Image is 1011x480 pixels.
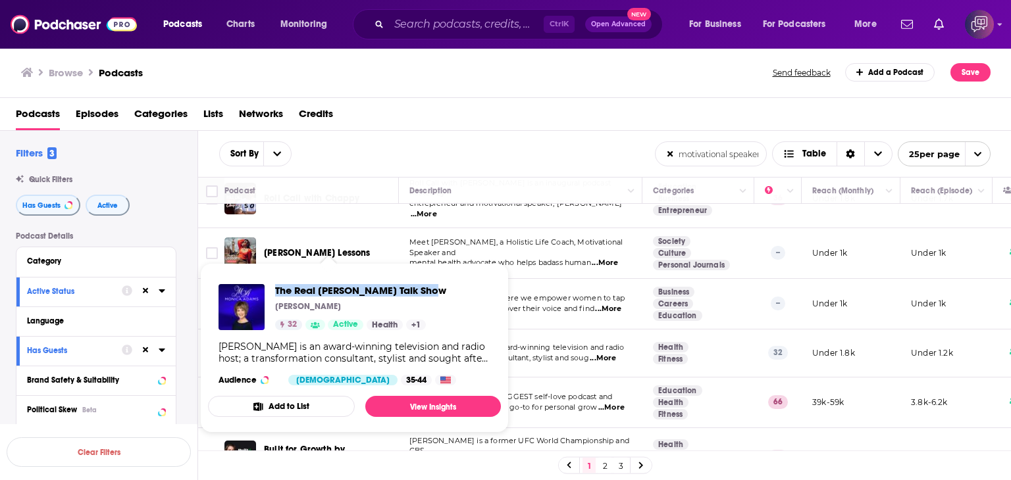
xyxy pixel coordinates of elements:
[27,252,165,269] button: Category
[911,298,946,309] p: Under 1k
[206,193,218,204] span: Toggle select row
[11,12,137,37] a: Podchaser - Follow, Share and Rate Podcasts
[389,14,544,35] input: Search podcasts, credits, & more...
[220,149,263,158] button: open menu
[735,183,751,199] button: Column Actions
[783,183,798,199] button: Column Actions
[802,149,826,158] span: Table
[653,236,690,247] a: Society
[771,297,785,310] p: --
[219,284,265,330] img: The Real Monica Adams Talk Show
[288,375,398,385] div: [DEMOGRAPHIC_DATA]
[7,437,191,467] button: Clear Filters
[768,450,788,463] p: 46
[27,312,165,329] button: Language
[965,10,994,39] img: User Profile
[264,247,371,260] a: [PERSON_NAME] Lessons
[653,310,702,321] a: Education
[206,247,218,259] span: Toggle select row
[911,347,953,358] p: Under 1.2k
[406,320,426,330] a: +1
[27,346,113,355] div: Has Guests
[134,103,188,130] a: Categories
[911,396,948,408] p: 3.8k-6.2k
[812,396,844,408] p: 39k-59k
[97,202,118,209] span: Active
[411,209,437,220] span: ...More
[544,16,575,33] span: Ctrl K
[224,183,255,199] div: Podcast
[409,392,612,401] span: Immerse yourself in the BIGGEST self-love podcast and
[288,318,297,331] span: 32
[591,21,646,28] span: Open Advanced
[614,458,627,473] a: 3
[82,406,97,414] div: Beta
[239,103,283,130] a: Networks
[911,183,972,199] div: Reach (Episode)
[27,401,165,418] button: Political SkewBeta
[653,183,694,199] div: Categories
[653,287,694,297] a: Business
[27,316,157,325] div: Language
[271,14,344,35] button: open menu
[16,195,80,216] button: Has Guests
[76,103,118,130] span: Episodes
[275,301,341,312] p: [PERSON_NAME]
[812,183,873,199] div: Reach (Monthly)
[653,354,688,364] a: Fitness
[203,103,223,130] a: Lists
[653,299,693,309] a: Careers
[16,231,176,241] p: Podcast Details
[598,402,625,413] span: ...More
[27,372,165,388] button: Brand Safety & Suitability
[208,396,355,417] button: Add to List
[16,103,60,130] span: Podcasts
[219,141,292,166] h2: Choose List sort
[275,284,446,297] span: The Real [PERSON_NAME] Talk Show
[653,342,688,352] a: Health
[264,247,371,258] span: [PERSON_NAME] Lessons
[896,13,918,36] a: Show notifications dropdown
[163,15,202,34] span: Podcasts
[771,246,785,259] p: --
[854,15,877,34] span: More
[154,14,219,35] button: open menu
[333,318,358,331] span: Active
[653,260,730,270] a: Personal Journals
[965,10,994,39] button: Show profile menu
[837,142,864,166] div: Sort Direction
[220,149,263,158] span: Sort By
[898,141,991,166] button: open menu
[409,293,625,302] span: ZenLeader is a podcast where we empower women to tap
[585,16,652,32] button: Open AdvancedNew
[280,15,327,34] span: Monitoring
[264,443,394,469] a: Built for Growth by [PERSON_NAME]
[973,183,989,199] button: Column Actions
[264,444,345,468] span: Built for Growth by [PERSON_NAME]
[224,237,256,269] a: Paige’s Lessons
[27,375,154,385] div: Brand Safety & Suitability
[226,15,255,34] span: Charts
[769,67,835,78] button: Send feedback
[812,347,855,358] p: Under 1.8k
[401,375,432,385] div: 35-44
[275,320,302,330] a: 32
[27,256,157,266] div: Category
[911,247,946,258] p: Under 1k
[299,103,333,130] span: Credits
[22,202,61,209] span: Has Guests
[598,458,611,473] a: 2
[768,395,788,408] p: 66
[86,195,130,216] button: Active
[219,341,490,364] div: [PERSON_NAME] is an award-winning television and radio host; a transformation consultant, stylist...
[409,436,629,456] span: [PERSON_NAME] is a former UFC World Championship and CBS
[224,441,256,472] img: Built for Growth by Miesha Tate
[653,439,688,450] a: Health
[328,320,363,330] a: Active
[47,147,57,159] span: 3
[653,205,712,216] a: Entrepreneur
[219,375,278,385] h3: Audience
